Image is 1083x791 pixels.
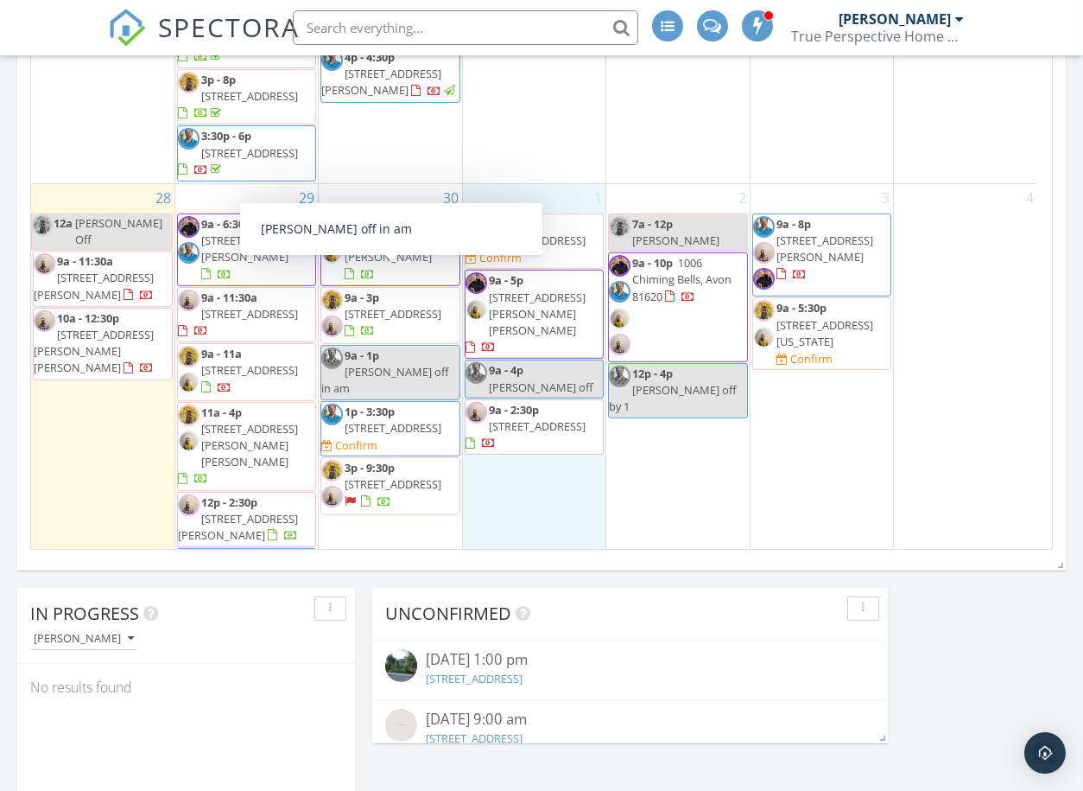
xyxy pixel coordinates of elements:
span: 10a - 12:30p [57,310,119,326]
a: 9a - 8p [STREET_ADDRESS][PERSON_NAME] [776,216,873,282]
img: pxl_20211004_213903593.jpg [609,216,630,238]
span: SPECTORA [158,9,300,45]
img: img_5442.jpg [753,216,775,238]
button: [PERSON_NAME] [30,628,137,651]
img: img_5442.jpg [178,242,199,264]
span: 3:30p - 6p [201,128,251,144]
img: pxl_20211004_213903593.jpg [32,214,53,236]
td: Go to September 29, 2025 [174,183,318,679]
a: 11a - 4p [STREET_ADDRESS][PERSON_NAME][PERSON_NAME] [178,405,298,487]
span: 12p - 4p [632,366,673,381]
span: [PERSON_NAME] [632,233,719,248]
a: 11a - 4p [STREET_ADDRESS][PERSON_NAME][PERSON_NAME] [177,402,316,491]
a: 9a - 6:30p [STREET_ADDRESS][PERSON_NAME] [201,216,298,282]
img: pxl_20211004_213903593.jpg [321,290,343,311]
img: pxl_20211004_213903593.jpg [753,300,775,322]
a: 9a - 7p [STREET_ADDRESS][PERSON_NAME] [345,216,441,282]
a: 10a - 12:30p [STREET_ADDRESS][PERSON_NAME][PERSON_NAME] [33,308,173,380]
img: pxl_20211004_213903593.jpg [465,216,487,238]
span: 9a - 10p [632,255,673,271]
span: [STREET_ADDRESS] [345,420,441,436]
span: [STREET_ADDRESS][PERSON_NAME] [345,233,441,265]
a: 9a - 11:30a [STREET_ADDRESS] [177,287,316,343]
a: 9a - 10p 1006 Chiming Bells, Avon 81620 [632,255,731,303]
span: [STREET_ADDRESS] [201,88,298,104]
img: img_5442.jpg [609,281,630,303]
a: 9a - 7p [STREET_ADDRESS][PERSON_NAME] [320,214,459,286]
span: [STREET_ADDRESS][PERSON_NAME][PERSON_NAME] [34,327,154,375]
img: img_9244.jpg [34,310,55,332]
img: img_9246.jpg [609,308,630,329]
div: Confirm [790,352,833,366]
span: 9a - 3p [345,290,379,305]
a: SPECTORA [108,23,300,60]
img: pxl_20211004_213903593.jpg [178,405,199,426]
td: Go to October 4, 2025 [894,183,1037,679]
span: 9a - 11a [201,346,242,361]
a: Confirm [465,250,522,266]
a: 9a - 10p 1006 Chiming Bells, Avon 81620 [608,252,747,362]
a: Go to October 2, 2025 [735,184,750,212]
span: [PERSON_NAME] off in am [321,364,449,396]
span: 7a - 12p [632,216,673,232]
span: 9a - 5p [489,272,523,288]
span: [STREET_ADDRESS] [489,418,586,434]
span: 1006 Chiming Bells, Avon 81620 [632,255,731,303]
a: 9a - 11:30a [STREET_ADDRESS][PERSON_NAME] [34,253,154,302]
a: 3p - 9:30p [STREET_ADDRESS] [320,457,459,514]
a: 9a - 11a [STREET_ADDRESS] [177,343,316,400]
span: [STREET_ADDRESS][PERSON_NAME][PERSON_NAME] [489,290,586,338]
img: pxl_20211004_213903593.jpg [178,72,199,93]
a: 4p - 4:30p [STREET_ADDRESS][PERSON_NAME] [321,49,458,98]
span: [PERSON_NAME] Off [75,215,162,247]
span: [STREET_ADDRESS] [345,306,441,322]
img: img_9244.jpg [321,486,343,507]
img: img_5442.jpg [321,348,343,369]
span: [PERSON_NAME] off [489,380,593,395]
img: img_5442.jpg [609,366,630,387]
a: 3p - 8p [STREET_ADDRESS] [178,72,298,120]
span: 9a - 6:30p [201,216,251,232]
td: Go to October 3, 2025 [750,183,893,679]
span: [STREET_ADDRESS][PERSON_NAME][PERSON_NAME] [201,421,298,469]
a: 9a - 11:30a [STREET_ADDRESS] [178,290,298,338]
span: Unconfirmed [385,602,511,625]
a: 9a - 5:30p [STREET_ADDRESS][US_STATE] [776,300,873,348]
img: streetview [385,709,417,741]
img: img_5442.jpg [465,362,487,384]
span: 9a - 5:30p [776,300,826,316]
span: [STREET_ADDRESS] [201,145,298,161]
td: Go to September 28, 2025 [31,183,174,679]
div: Confirm [335,438,377,452]
td: Go to September 30, 2025 [319,183,462,679]
a: 9a - 11a [STREET_ADDRESS] [201,346,298,394]
span: 9a - 11:30a [201,290,257,305]
img: e1dcc1c6bc134daa864f5c366ab69434.jpeg [178,216,199,238]
span: 3p - 8p [201,72,236,87]
a: 3p - 9:30p [STREET_ADDRESS] [345,460,441,508]
span: 3p - 9:30p [345,460,395,475]
a: 9a - 5:30p [STREET_ADDRESS][US_STATE] Confirm [752,297,891,370]
img: e1dcc1c6bc134daa864f5c366ab69434.jpeg [753,268,775,290]
div: [PERSON_NAME] [839,10,951,28]
img: img_9246.jpg [465,299,487,321]
img: pxl_20211004_213903593.jpg [178,346,199,367]
a: 12p - 2:30p [STREET_ADDRESS][PERSON_NAME] [177,492,316,548]
a: 3:30p - 6p [STREET_ADDRESS] [178,128,298,176]
span: 4p - 4:30p [345,49,395,65]
div: [DATE] 9:00 am [426,709,834,730]
img: img_9244.jpg [178,494,199,516]
a: 12p - 2:30p [STREET_ADDRESS][PERSON_NAME] [178,494,298,543]
img: img_9244.jpg [753,242,775,264]
a: Go to October 3, 2025 [878,184,893,212]
img: img_9246.jpg [753,327,775,348]
a: Confirm [321,437,377,454]
td: Go to October 2, 2025 [606,183,750,679]
a: 1p - 3:30p [STREET_ADDRESS] Confirm [320,401,459,457]
img: img_9246.jpg [178,431,199,452]
img: img_9244.jpg [609,334,630,355]
a: Confirm [776,351,833,367]
img: img_9246.jpg [178,372,199,393]
span: [STREET_ADDRESS] [489,233,586,248]
span: 12a [53,214,72,249]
